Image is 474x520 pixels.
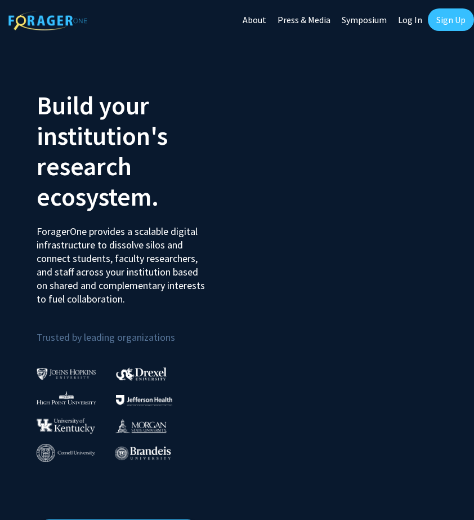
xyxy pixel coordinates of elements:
[116,395,172,406] img: Thomas Jefferson University
[8,11,87,30] img: ForagerOne Logo
[115,419,167,433] img: Morgan State University
[37,418,95,433] img: University of Kentucky
[428,8,474,31] a: Sign Up
[37,315,229,346] p: Trusted by leading organizations
[37,368,96,380] img: Johns Hopkins University
[116,367,167,380] img: Drexel University
[37,444,95,463] img: Cornell University
[37,90,229,212] h2: Build your institution's research ecosystem.
[37,216,205,306] p: ForagerOne provides a scalable digital infrastructure to dissolve silos and connect students, fac...
[37,391,96,405] img: High Point University
[115,446,171,460] img: Brandeis University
